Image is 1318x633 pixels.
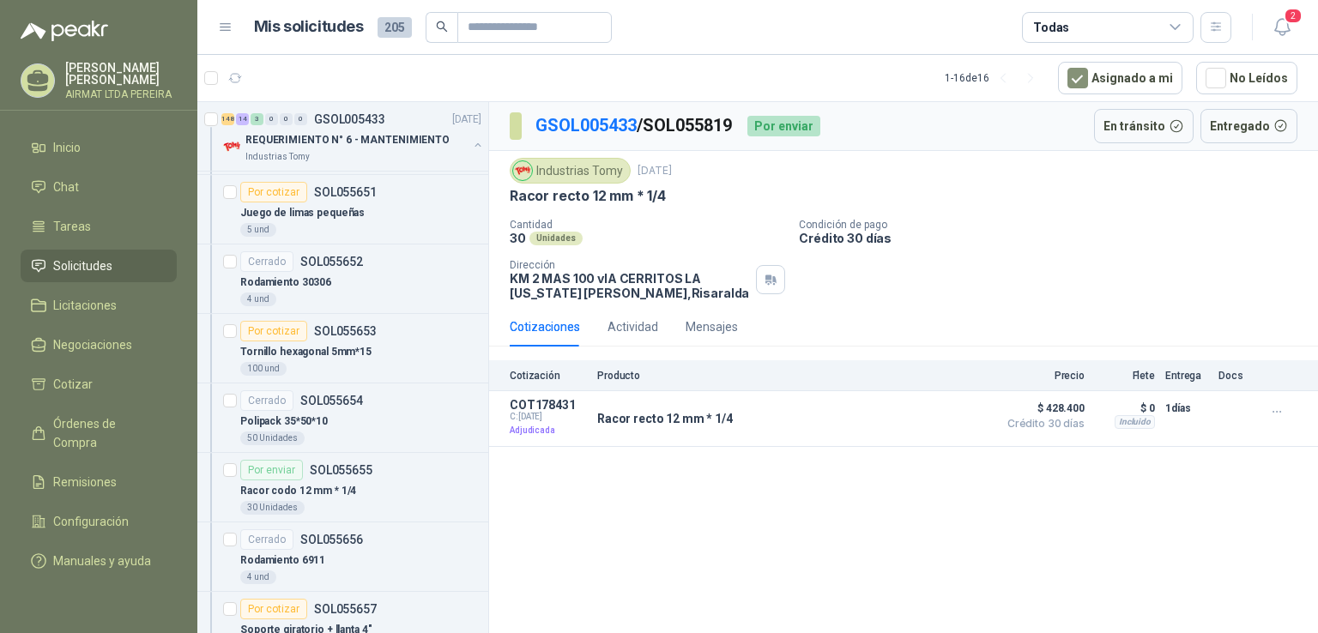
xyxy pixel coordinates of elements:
img: Logo peakr [21,21,108,41]
a: Configuración [21,505,177,538]
p: AIRMAT LTDA PEREIRA [65,89,177,99]
div: Cerrado [240,529,293,550]
p: Cotización [510,370,587,382]
p: Flete [1095,370,1155,382]
button: No Leídos [1196,62,1297,94]
a: Inicio [21,131,177,164]
span: Órdenes de Compra [53,414,160,452]
div: Por enviar [240,460,303,480]
a: Solicitudes [21,250,177,282]
p: $ 0 [1095,398,1155,419]
p: Rodamiento 30306 [240,274,331,291]
span: search [436,21,448,33]
div: 148 [221,113,234,125]
p: GSOL005433 [314,113,385,125]
p: Tornillo hexagonal 5mm*15 [240,344,372,360]
p: Dirección [510,259,749,271]
img: Company Logo [221,136,242,157]
a: Por enviarSOL055655Racor codo 12 mm * 1/430 Unidades [197,453,488,522]
div: Todas [1033,18,1069,37]
p: SOL055652 [300,256,363,268]
a: Por cotizarSOL055653Tornillo hexagonal 5mm*15100 und [197,314,488,383]
div: Incluido [1115,415,1155,429]
div: Por cotizar [240,599,307,619]
p: [PERSON_NAME] [PERSON_NAME] [65,62,177,86]
p: Entrega [1165,370,1208,382]
p: SOL055654 [300,395,363,407]
p: Adjudicada [510,422,587,439]
div: 100 und [240,362,287,376]
span: Remisiones [53,473,117,491]
div: 3 [251,113,263,125]
a: CerradoSOL055654Polipack 35*50*1050 Unidades [197,383,488,453]
span: Licitaciones [53,296,117,315]
div: 30 Unidades [240,501,305,515]
span: Solicitudes [53,256,112,275]
span: Chat [53,178,79,196]
p: 30 [510,231,526,245]
div: 0 [280,113,293,125]
button: En tránsito [1094,109,1194,143]
p: Racor recto 12 mm * 1/4 [510,187,666,205]
span: Tareas [53,217,91,236]
p: SOL055651 [314,186,377,198]
img: Company Logo [513,161,532,180]
a: GSOL005433 [535,115,637,136]
p: Crédito 30 días [799,231,1311,245]
button: Asignado a mi [1058,62,1182,94]
div: Cerrado [240,390,293,411]
p: REQUERIMIENTO N° 6 - MANTENIMIENTO [245,132,450,148]
p: Racor codo 12 mm * 1/4 [240,483,356,499]
div: Unidades [529,232,583,245]
p: SOL055656 [300,534,363,546]
p: Condición de pago [799,219,1311,231]
p: KM 2 MAS 100 vIA CERRITOS LA [US_STATE] [PERSON_NAME] , Risaralda [510,271,749,300]
p: [DATE] [452,112,481,128]
div: Cotizaciones [510,317,580,336]
span: Negociaciones [53,335,132,354]
div: Mensajes [686,317,738,336]
button: Entregado [1200,109,1298,143]
p: Docs [1218,370,1253,382]
div: 4 und [240,292,276,306]
p: Precio [999,370,1085,382]
a: Licitaciones [21,289,177,322]
p: Cantidad [510,219,785,231]
div: Por cotizar [240,182,307,202]
div: 0 [294,113,307,125]
div: 5 und [240,223,276,237]
p: Rodamiento 6911 [240,552,325,569]
a: Chat [21,171,177,203]
div: 4 und [240,570,276,584]
span: Configuración [53,512,129,531]
p: SOL055655 [310,464,372,476]
p: SOL055657 [314,603,377,615]
a: Negociaciones [21,329,177,361]
div: Cerrado [240,251,293,272]
a: CerradoSOL055656Rodamiento 69114 und [197,522,488,592]
span: 205 [378,17,412,38]
a: Remisiones [21,466,177,498]
div: Por cotizar [240,321,307,341]
span: 2 [1284,8,1303,24]
p: / SOL055819 [535,112,734,139]
a: Manuales y ayuda [21,545,177,577]
span: Cotizar [53,375,93,394]
div: 50 Unidades [240,431,305,445]
p: 1 días [1165,398,1208,419]
span: Crédito 30 días [999,419,1085,429]
p: [DATE] [638,163,672,179]
button: 2 [1267,12,1297,43]
a: Cotizar [21,368,177,401]
p: Industrias Tomy [245,150,310,164]
a: Por cotizarSOL055651Juego de limas pequeñas5 und [197,175,488,244]
div: 0 [265,113,278,125]
div: Por enviar [747,116,820,136]
span: C: [DATE] [510,412,587,422]
p: Juego de limas pequeñas [240,205,365,221]
span: $ 428.400 [999,398,1085,419]
div: Actividad [608,317,658,336]
p: Producto [597,370,988,382]
a: CerradoSOL055652Rodamiento 303064 und [197,244,488,314]
div: 1 - 16 de 16 [945,64,1044,92]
